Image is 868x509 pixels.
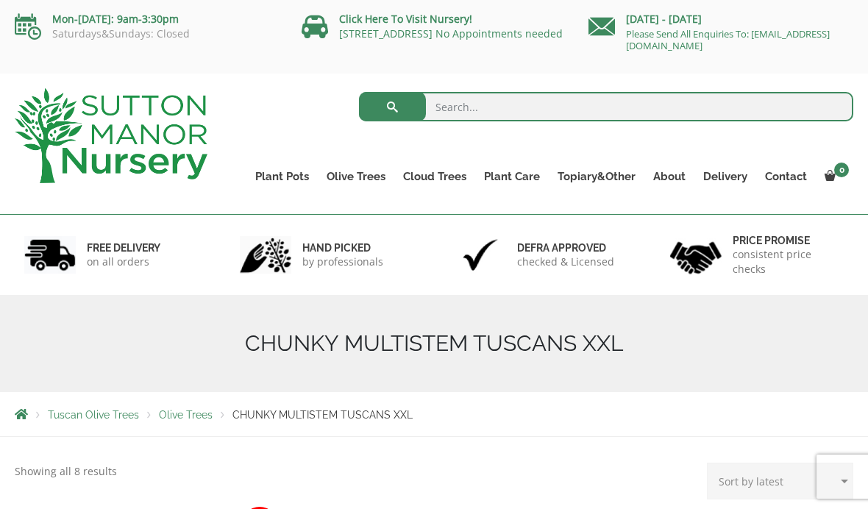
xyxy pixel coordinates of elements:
a: Click Here To Visit Nursery! [339,12,472,26]
h6: hand picked [302,241,383,254]
p: checked & Licensed [517,254,614,269]
img: 2.jpg [240,236,291,274]
a: Plant Care [475,166,549,187]
a: Olive Trees [318,166,394,187]
p: Showing all 8 results [15,463,117,480]
p: [DATE] - [DATE] [588,10,853,28]
p: Mon-[DATE]: 9am-3:30pm [15,10,280,28]
h1: CHUNKY MULTISTEM TUSCANS XXL [15,330,853,357]
input: Search... [359,92,854,121]
select: Shop order [707,463,853,499]
img: 3.jpg [455,236,506,274]
a: Topiary&Other [549,166,644,187]
span: 0 [834,163,849,177]
img: 4.jpg [670,232,722,277]
p: by professionals [302,254,383,269]
a: 0 [816,166,853,187]
a: Olive Trees [159,409,213,421]
nav: Breadcrumbs [15,408,853,420]
a: Plant Pots [246,166,318,187]
h6: Defra approved [517,241,614,254]
p: Saturdays&Sundays: Closed [15,28,280,40]
img: logo [15,88,207,183]
h6: Price promise [733,234,844,247]
a: Delivery [694,166,756,187]
img: 1.jpg [24,236,76,274]
a: Contact [756,166,816,187]
a: Please Send All Enquiries To: [EMAIL_ADDRESS][DOMAIN_NAME] [626,27,830,52]
h6: FREE DELIVERY [87,241,160,254]
a: About [644,166,694,187]
p: consistent price checks [733,247,844,277]
p: on all orders [87,254,160,269]
span: CHUNKY MULTISTEM TUSCANS XXL [232,409,413,421]
a: Cloud Trees [394,166,475,187]
a: [STREET_ADDRESS] No Appointments needed [339,26,563,40]
a: Tuscan Olive Trees [48,409,139,421]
